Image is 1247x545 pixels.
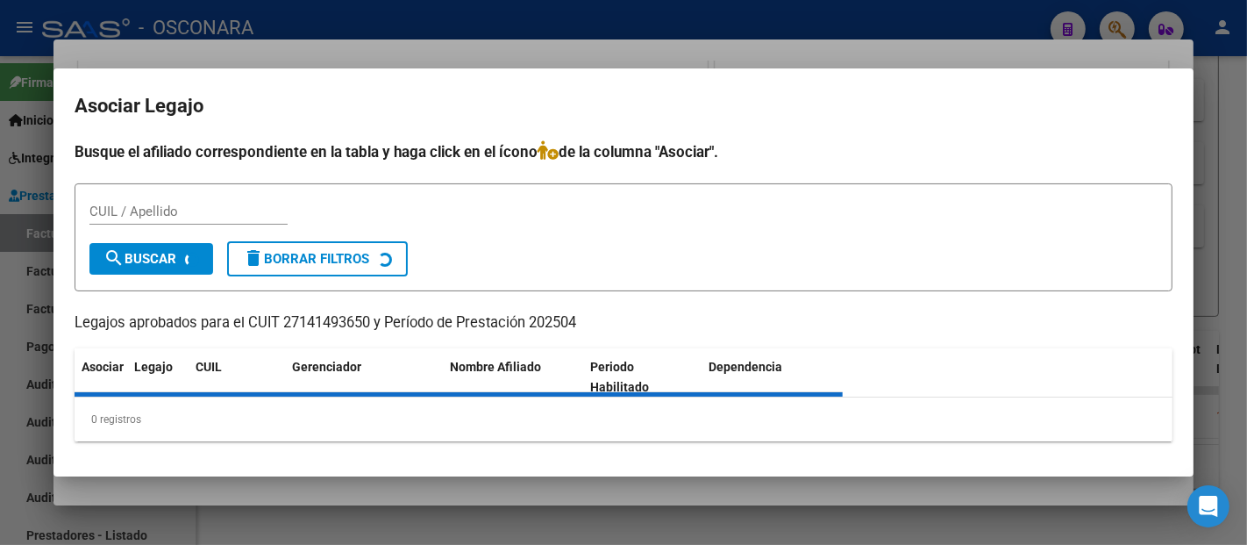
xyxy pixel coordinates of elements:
[243,251,369,267] span: Borrar Filtros
[196,360,222,374] span: CUIL
[443,348,584,406] datatable-header-cell: Nombre Afiliado
[292,360,361,374] span: Gerenciador
[450,360,541,374] span: Nombre Afiliado
[1187,485,1229,527] div: Open Intercom Messenger
[89,243,213,275] button: Buscar
[75,398,1172,441] div: 0 registros
[584,348,702,406] datatable-header-cell: Periodo Habilitado
[285,348,443,406] datatable-header-cell: Gerenciador
[82,360,124,374] span: Asociar
[75,90,1172,123] h2: Asociar Legajo
[134,360,173,374] span: Legajo
[75,140,1172,163] h4: Busque el afiliado correspondiente en la tabla y haga click en el ícono de la columna "Asociar".
[227,241,408,276] button: Borrar Filtros
[103,247,125,269] mat-icon: search
[127,348,189,406] datatable-header-cell: Legajo
[75,348,127,406] datatable-header-cell: Asociar
[243,247,264,269] mat-icon: delete
[702,348,844,406] datatable-header-cell: Dependencia
[591,360,650,394] span: Periodo Habilitado
[75,312,1172,334] p: Legajos aprobados para el CUIT 27141493650 y Período de Prestación 202504
[189,348,285,406] datatable-header-cell: CUIL
[103,251,176,267] span: Buscar
[709,360,783,374] span: Dependencia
